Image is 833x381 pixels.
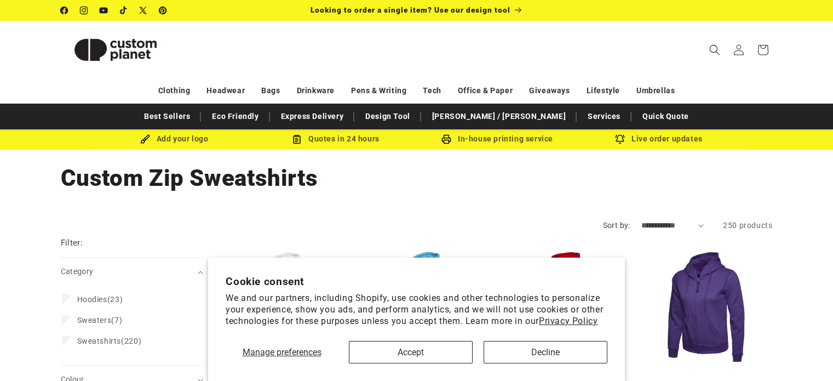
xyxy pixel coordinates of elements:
span: Sweaters [77,316,112,325]
span: Manage preferences [243,347,321,357]
a: Office & Paper [458,81,513,100]
img: Custom Planet [61,25,170,75]
label: Sort by: [603,221,630,230]
span: Hoodies [77,295,107,304]
img: Order Updates Icon [292,134,302,144]
button: Manage preferences [226,341,338,363]
div: In-house printing service [417,132,578,146]
a: Umbrellas [636,81,675,100]
h2: Filter: [61,237,83,249]
a: Drinkware [297,81,335,100]
a: Design Tool [360,107,416,126]
div: Quotes in 24 hours [255,132,417,146]
span: 250 products [723,221,772,230]
a: Lifestyle [587,81,620,100]
iframe: Chat Widget [778,328,833,381]
img: Brush Icon [140,134,150,144]
a: Tech [423,81,441,100]
a: Custom Planet [56,21,174,78]
a: [PERSON_NAME] / [PERSON_NAME] [427,107,571,126]
span: Category [61,267,94,276]
a: Pens & Writing [351,81,406,100]
span: Looking to order a single item? Use our design tool [311,5,510,14]
summary: Category (0 selected) [61,258,203,286]
h1: Custom Zip Sweatshirts [61,163,773,193]
a: Headwear [206,81,245,100]
div: Live order updates [578,132,740,146]
a: Giveaways [529,81,570,100]
p: We and our partners, including Shopify, use cookies and other technologies to personalize your ex... [226,293,607,327]
h2: Cookie consent [226,275,607,288]
a: Bags [261,81,280,100]
a: Privacy Policy [539,316,598,326]
span: (23) [77,294,123,304]
img: Order updates [615,134,625,144]
a: Services [582,107,626,126]
a: Eco Friendly [206,107,264,126]
a: Best Sellers [139,107,196,126]
a: Quick Quote [637,107,694,126]
button: Accept [349,341,473,363]
a: Clothing [158,81,191,100]
summary: Search [703,38,727,62]
a: Express Delivery [275,107,349,126]
img: In-house printing [441,134,451,144]
span: (220) [77,336,142,346]
span: (7) [77,315,123,325]
button: Decline [484,341,607,363]
span: Sweatshirts [77,337,122,345]
div: Add your logo [94,132,255,146]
